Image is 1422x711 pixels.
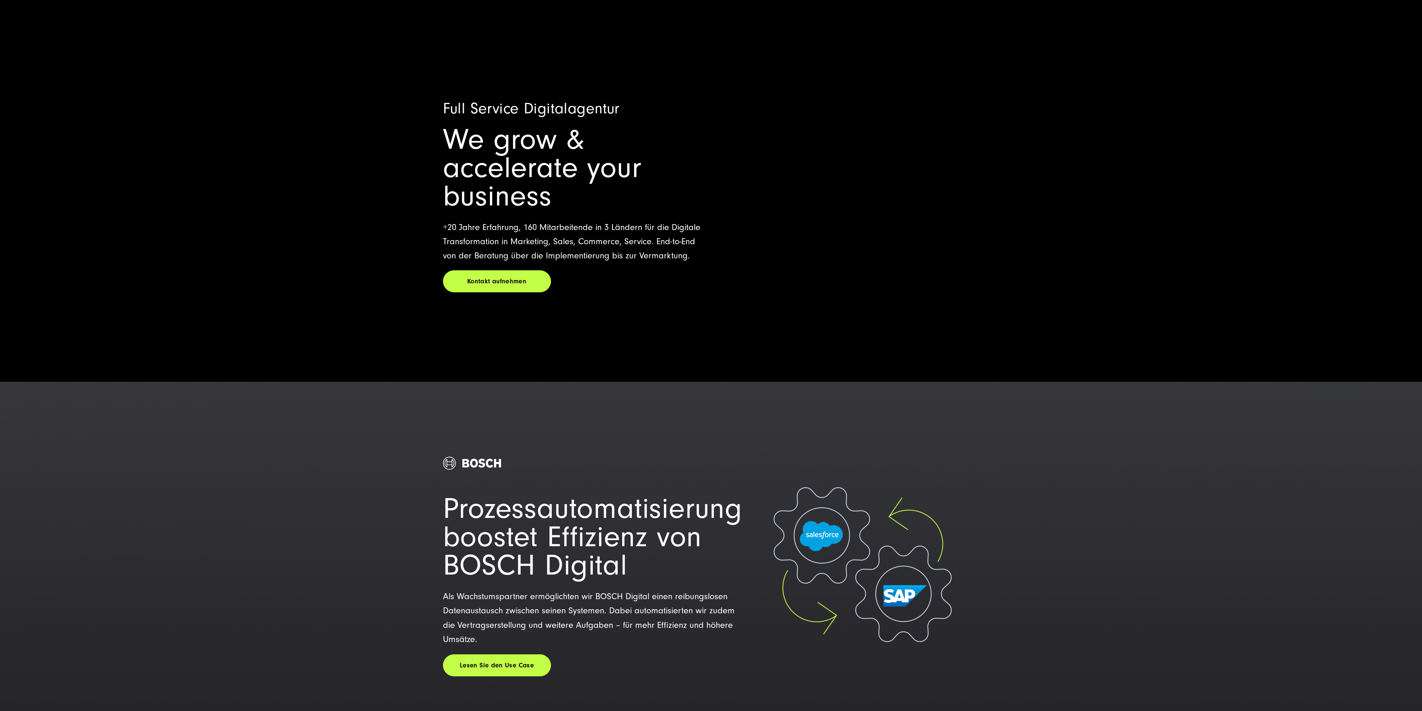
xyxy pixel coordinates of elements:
h1: We grow & accelerate your business [443,126,702,211]
a: Lesen Sie den Use Case [443,654,551,676]
span: Full Service Digitalagentur [443,100,620,117]
a: Kontakt aufnehmen [443,270,551,292]
h1: Prozessautomatisierung boostet Effizienz von BOSCH Digital [443,495,743,580]
p: +20 Jahre Erfahrung, 160 Mitarbeitende in 3 Ländern für die Digitale Transformation in Marketing,... [443,220,702,263]
img: Salesforce und SAP Integration - Salesforce Agentur SUNZINET [770,487,956,642]
img: bosch-logo-white [443,457,501,470]
p: Als Wachstumspartner ermöglichten wir BOSCH Digital einen reibungslosen Datenaustausch zwischen s... [443,589,743,647]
